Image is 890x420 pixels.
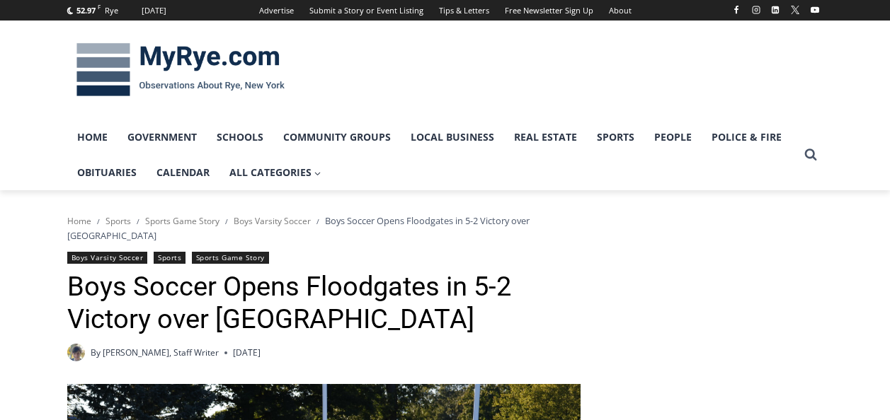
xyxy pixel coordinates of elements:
span: By [91,346,101,359]
span: / [316,216,319,226]
div: Rye [105,4,118,17]
a: Sports Game Story [145,215,219,227]
a: X [787,1,804,18]
a: [PERSON_NAME], Staff Writer [103,346,219,358]
a: Instagram [748,1,765,18]
a: Sports [587,119,644,155]
a: Sports [105,215,131,227]
a: Community Groups [273,119,401,155]
span: F [98,3,101,11]
button: View Search Form [798,142,823,168]
nav: Primary Navigation [67,119,798,191]
a: Linkedin [767,1,784,18]
a: Facebook [728,1,745,18]
a: Calendar [147,155,219,190]
a: All Categories [219,155,331,190]
span: Boys Soccer Opens Floodgates in 5-2 Victory over [GEOGRAPHIC_DATA] [67,214,530,241]
h1: Boys Soccer Opens Floodgates in 5-2 Victory over [GEOGRAPHIC_DATA] [67,271,581,335]
time: [DATE] [233,346,261,359]
a: Author image [67,344,85,361]
a: Schools [207,119,273,155]
a: Sports [154,252,186,264]
a: Home [67,119,118,155]
span: 52.97 [76,5,96,16]
a: Boys Varsity Soccer [67,252,148,264]
div: [DATE] [142,4,166,17]
a: Obituaries [67,155,147,190]
a: Sports Game Story [192,252,269,264]
span: / [137,216,139,226]
span: All Categories [229,165,321,180]
a: People [644,119,702,155]
a: Real Estate [504,119,587,155]
span: / [97,216,100,226]
a: Boys Varsity Soccer [234,215,311,227]
span: / [225,216,228,226]
img: MyRye.com [67,33,294,107]
a: YouTube [806,1,823,18]
a: Home [67,215,91,227]
nav: Breadcrumbs [67,214,581,243]
img: (PHOTO: MyRye.com 2024 Head Intern, Editor and now Staff Writer Charlie Morris. Contributed.)Char... [67,344,85,361]
a: Local Business [401,119,504,155]
a: Government [118,119,207,155]
a: Police & Fire [702,119,792,155]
